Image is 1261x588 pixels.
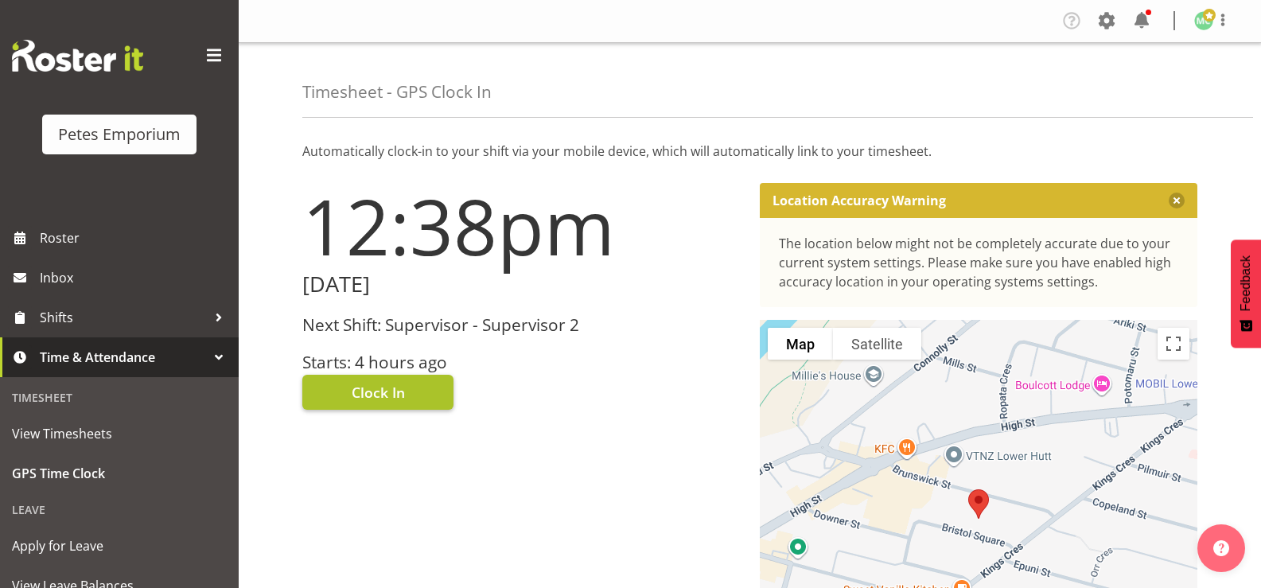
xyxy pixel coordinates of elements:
[40,345,207,369] span: Time & Attendance
[1158,328,1189,360] button: Toggle fullscreen view
[40,266,231,290] span: Inbox
[833,328,921,360] button: Show satellite imagery
[58,123,181,146] div: Petes Emporium
[40,226,231,250] span: Roster
[4,454,235,493] a: GPS Time Clock
[302,83,492,101] h4: Timesheet - GPS Clock In
[302,272,741,297] h2: [DATE]
[768,328,833,360] button: Show street map
[302,183,741,269] h1: 12:38pm
[1239,255,1253,311] span: Feedback
[1169,193,1185,208] button: Close message
[302,142,1197,161] p: Automatically clock-in to your shift via your mobile device, which will automatically link to you...
[1231,239,1261,348] button: Feedback - Show survey
[779,234,1179,291] div: The location below might not be completely accurate due to your current system settings. Please m...
[12,534,227,558] span: Apply for Leave
[1194,11,1213,30] img: melissa-cowen2635.jpg
[773,193,946,208] p: Location Accuracy Warning
[40,306,207,329] span: Shifts
[4,414,235,454] a: View Timesheets
[302,375,453,410] button: Clock In
[352,382,405,403] span: Clock In
[302,353,741,372] h3: Starts: 4 hours ago
[4,493,235,526] div: Leave
[12,40,143,72] img: Rosterit website logo
[4,381,235,414] div: Timesheet
[4,526,235,566] a: Apply for Leave
[12,461,227,485] span: GPS Time Clock
[12,422,227,446] span: View Timesheets
[302,316,741,334] h3: Next Shift: Supervisor - Supervisor 2
[1213,540,1229,556] img: help-xxl-2.png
